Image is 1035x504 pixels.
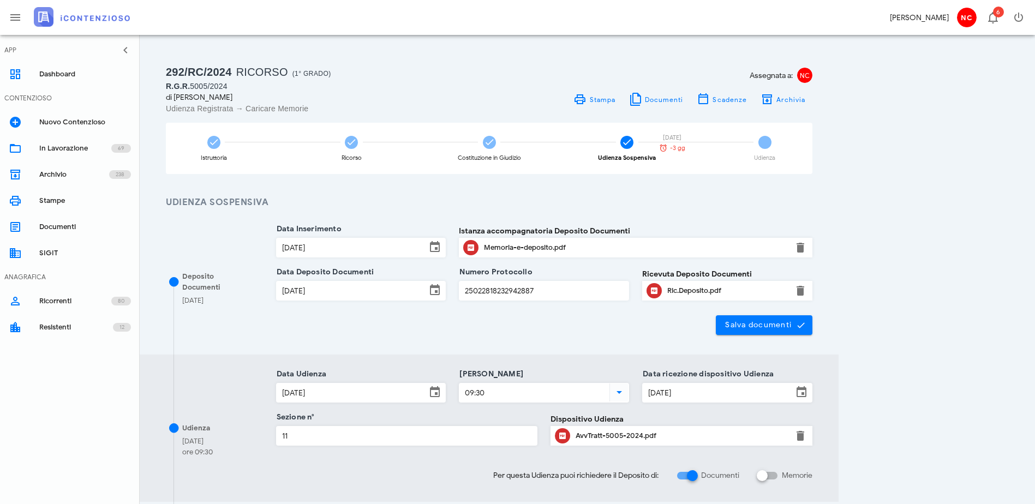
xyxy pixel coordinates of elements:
[182,447,213,458] div: ore 09:30
[957,8,977,27] span: NC
[118,143,124,154] span: 69
[622,92,690,107] button: Documenti
[277,427,537,445] input: Sezione n°
[493,470,659,481] span: Per questa Udienza puoi richiedere il Deposito di:
[39,223,131,231] div: Documenti
[292,70,331,77] span: (1° Grado)
[182,423,210,434] div: Udienza
[701,470,739,481] label: Documenti
[273,412,315,423] label: Sezione n°
[459,281,629,300] input: Numero Protocollo
[576,431,787,440] div: AvvTratt-5005-2024.pdf
[39,170,109,179] div: Archivio
[166,82,190,91] span: R.G.R.
[667,282,787,299] div: Clicca per aprire un'anteprima del file o scaricarlo
[782,470,812,481] label: Memorie
[753,92,812,107] button: Archivia
[166,81,483,92] div: 5005/2024
[794,429,807,442] button: Elimina
[647,283,662,298] button: Clicca per aprire un'anteprima del file o scaricarlo
[39,196,131,205] div: Stampe
[979,4,1006,31] button: Distintivo
[166,92,483,103] div: di [PERSON_NAME]
[953,4,979,31] button: NC
[551,413,624,425] label: Dispositivo Udienza
[39,249,131,257] div: SIGIT
[484,243,787,252] div: Memoria-e-deposito.pdf
[670,145,685,151] span: -3 gg
[758,136,771,149] span: 5
[4,272,46,282] div: ANAGRAFICA
[39,118,131,127] div: Nuovo Contenzioso
[201,155,227,161] div: Istruttoria
[890,12,949,23] div: [PERSON_NAME]
[182,272,220,292] span: Deposito Documenti
[273,267,374,278] label: Data Deposito Documenti
[456,267,533,278] label: Numero Protocollo
[342,155,362,161] div: Ricorso
[273,369,327,380] label: Data Udienza
[182,436,213,447] div: [DATE]
[119,322,124,333] span: 12
[39,297,111,305] div: Ricorrenti
[644,95,684,104] span: Documenti
[567,92,622,107] a: Stampa
[598,155,656,161] div: Udienza Sospensiva
[39,323,113,332] div: Resistenti
[4,93,52,103] div: CONTENZIOSO
[463,240,478,255] button: Clicca per aprire un'anteprima del file o scaricarlo
[712,95,747,104] span: Scadenze
[166,196,812,209] h3: Udienza Sospensiva
[576,427,787,445] div: Clicca per aprire un'anteprima del file o scaricarlo
[750,70,793,81] span: Assegnata a:
[667,286,787,295] div: Ric.Deposito.pdf
[555,428,570,443] button: Clicca per aprire un'anteprima del file o scaricarlo
[642,268,752,280] label: Ricevuta Deposito Documenti
[725,320,804,330] span: Salva documenti
[458,155,521,161] div: Costituzione in Giudizio
[118,296,124,307] span: 80
[993,7,1004,17] span: Distintivo
[459,383,607,402] input: Ora Udienza
[182,295,204,306] div: [DATE]
[484,239,787,256] div: Clicca per aprire un'anteprima del file o scaricarlo
[589,95,615,104] span: Stampa
[236,66,288,78] span: Ricorso
[459,225,630,237] label: Istanza accompagnatoria Deposito Documenti
[39,144,111,153] div: In Lavorazione
[794,284,807,297] button: Elimina
[273,224,342,235] label: Data Inserimento
[754,155,775,161] div: Udienza
[690,92,754,107] button: Scadenze
[166,103,483,114] div: Udienza Registrata → Caricare Memorie
[716,315,812,335] button: Salva documenti
[776,95,806,104] span: Archivia
[34,7,130,27] img: logo-text-2x.png
[39,70,131,79] div: Dashboard
[639,369,774,380] label: Data ricezione dispositivo Udienza
[797,68,812,83] span: NC
[166,66,232,78] span: 292/RC/2024
[794,241,807,254] button: Elimina
[456,369,523,380] label: [PERSON_NAME]
[653,135,691,141] div: [DATE]
[116,169,124,180] span: 238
